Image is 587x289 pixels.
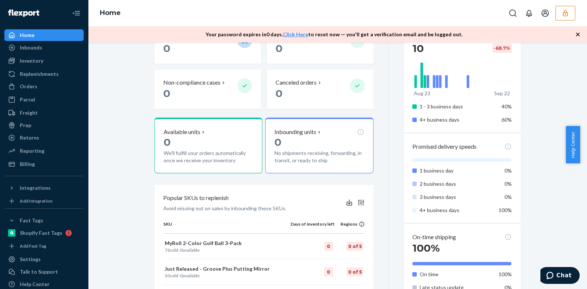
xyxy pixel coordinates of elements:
[499,271,512,277] span: 100%
[494,90,510,97] p: Sep 22
[540,267,580,285] iframe: Opens a widget where you can chat to one of our agents
[274,128,316,136] p: Inbounding units
[420,103,492,110] p: 1 - 3 business days
[4,42,84,53] a: Inbounds
[324,242,333,251] div: 0
[522,6,536,21] button: Open notifications
[20,83,37,90] div: Orders
[276,42,282,55] span: 0
[20,109,38,116] div: Freight
[20,184,51,192] div: Integrations
[20,32,34,39] div: Home
[163,221,291,233] th: SKU
[412,142,477,151] p: Promised delivery speeds
[165,247,289,253] p: sold · available
[20,134,39,141] div: Returns
[165,247,170,253] span: 76
[20,268,58,275] div: Talk to Support
[504,194,512,200] span: 0%
[165,273,170,278] span: 30
[274,136,281,148] span: 0
[20,198,52,204] div: Add Integration
[420,167,492,174] p: 1 business day
[69,6,84,21] button: Close Navigation
[163,87,170,100] span: 0
[20,243,46,249] div: Add Fast Tag
[412,233,456,241] p: On-time shipping
[538,6,553,21] button: Open account menu
[164,149,253,164] p: We'll fulfill your orders automatically once we receive your inventory
[502,116,512,123] span: 60%
[4,68,84,80] a: Replenishments
[20,147,44,155] div: Reporting
[4,119,84,131] a: Prep
[164,128,200,136] p: Available units
[420,193,492,201] p: 3 business days
[20,122,31,129] div: Prep
[164,136,171,148] span: 0
[94,3,127,24] ol: breadcrumbs
[283,31,308,37] a: Click Here
[20,256,41,263] div: Settings
[4,158,84,170] a: Billing
[20,96,35,103] div: Parcel
[291,221,335,233] th: Days of inventory left
[163,78,220,87] p: Non-compliance cases
[4,197,84,205] a: Add Integration
[4,29,84,41] a: Home
[4,182,84,194] button: Integrations
[420,180,492,188] p: 2 business days
[20,217,43,224] div: Fast Tags
[180,273,183,278] span: 0
[265,118,373,173] button: Inbounding units0No shipments receiving, forwarding, in transit, or ready to ship
[20,160,35,168] div: Billing
[8,10,39,17] img: Flexport logo
[412,242,440,254] span: 100%
[165,240,289,247] p: MyRoll 2-Color Golf Ball 3-Pack
[20,44,42,51] div: Inbounds
[163,194,229,202] p: Popular SKUs to replenish
[506,6,520,21] button: Open Search Box
[165,273,289,279] p: sold · available
[347,267,363,276] div: 0 of 5
[4,132,84,144] a: Returns
[154,118,262,173] button: Available units0We'll fulfill your orders automatically once we receive your inventory
[20,229,62,237] div: Shopify Fast Tags
[4,266,84,278] button: Talk to Support
[163,42,170,55] span: 0
[276,87,282,100] span: 0
[414,90,430,97] p: Aug 23
[276,78,317,87] p: Canceled orders
[347,242,363,251] div: 0 of 5
[165,265,289,273] p: Just Released - Groove Plus Putting Mirror
[4,81,84,92] a: Orders
[566,126,580,163] button: Help Center
[504,167,512,174] span: 0%
[20,70,59,78] div: Replenishments
[4,215,84,226] button: Fast Tags
[100,9,121,17] a: Home
[154,70,261,109] button: Non-compliance cases 0
[499,207,512,213] span: 100%
[324,267,333,276] div: 0
[4,107,84,119] a: Freight
[4,55,84,67] a: Inventory
[274,149,364,164] p: No shipments receiving, forwarding, in transit, or ready to ship
[267,25,373,64] button: Invalid addresses 0
[154,25,261,64] button: Orders placed 0
[492,44,512,53] div: -68.7 %
[4,145,84,157] a: Reporting
[502,103,512,110] span: 40%
[180,247,183,253] span: 0
[20,281,50,288] div: Help Center
[335,221,365,227] div: Regions
[163,205,285,212] p: Avoid missing out on sales by inbounding these SKUs
[20,57,43,64] div: Inventory
[504,181,512,187] span: 0%
[420,271,492,278] p: On time
[4,253,84,265] a: Settings
[4,227,84,239] a: Shopify Fast Tags
[267,70,373,109] button: Canceled orders 0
